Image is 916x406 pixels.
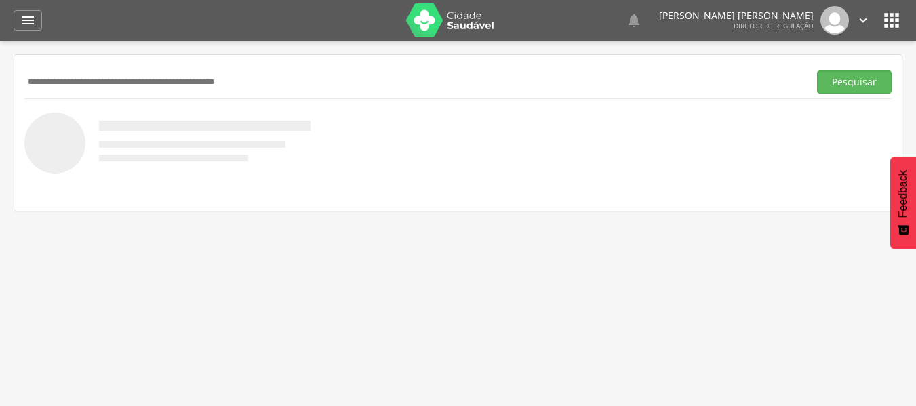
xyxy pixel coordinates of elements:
[626,6,642,35] a: 
[734,21,814,31] span: Diretor de regulação
[626,12,642,28] i: 
[890,157,916,249] button: Feedback - Mostrar pesquisa
[817,70,892,94] button: Pesquisar
[856,13,871,28] i: 
[14,10,42,31] a: 
[897,170,909,218] span: Feedback
[20,12,36,28] i: 
[659,11,814,20] p: [PERSON_NAME] [PERSON_NAME]
[856,6,871,35] a: 
[881,9,902,31] i: 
